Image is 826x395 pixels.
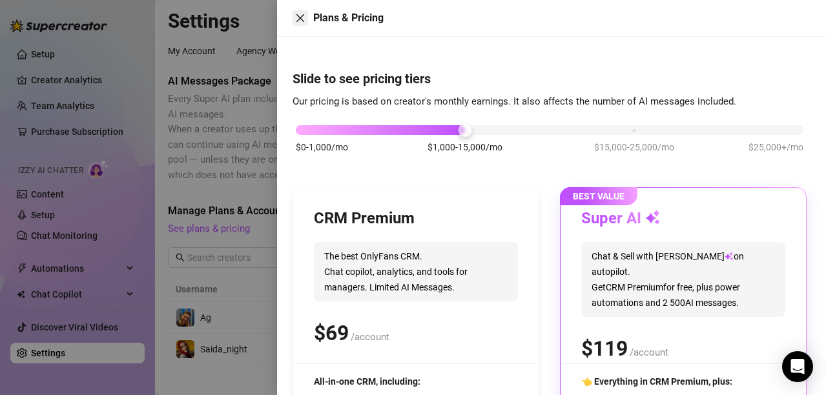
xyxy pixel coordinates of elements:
span: 👈 Everything in CRM Premium, plus: [581,376,732,387]
div: Plans & Pricing [313,10,811,26]
span: $1,000-15,000/mo [428,140,502,154]
span: /account [630,347,668,358]
span: All-in-one CRM, including: [314,376,420,387]
span: close [295,13,305,23]
h3: CRM Premium [314,208,415,229]
span: /account [351,331,389,343]
span: $25,000+/mo [749,140,803,154]
span: BEST VALUE [560,187,637,205]
span: $15,000-25,000/mo [594,140,674,154]
span: The best OnlyFans CRM. Chat copilot, analytics, and tools for managers. Limited AI Messages. [314,242,518,301]
span: $ [581,336,628,361]
h3: Super AI [581,208,661,229]
span: Chat & Sell with [PERSON_NAME] on autopilot. Get CRM Premium for free, plus power automations and... [581,242,785,317]
span: $ [314,321,349,345]
button: Close [293,10,308,26]
span: Our pricing is based on creator's monthly earnings. It also affects the number of AI messages inc... [293,96,736,107]
div: Open Intercom Messenger [782,351,813,382]
span: $0-1,000/mo [296,140,348,154]
h4: Slide to see pricing tiers [293,70,811,88]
